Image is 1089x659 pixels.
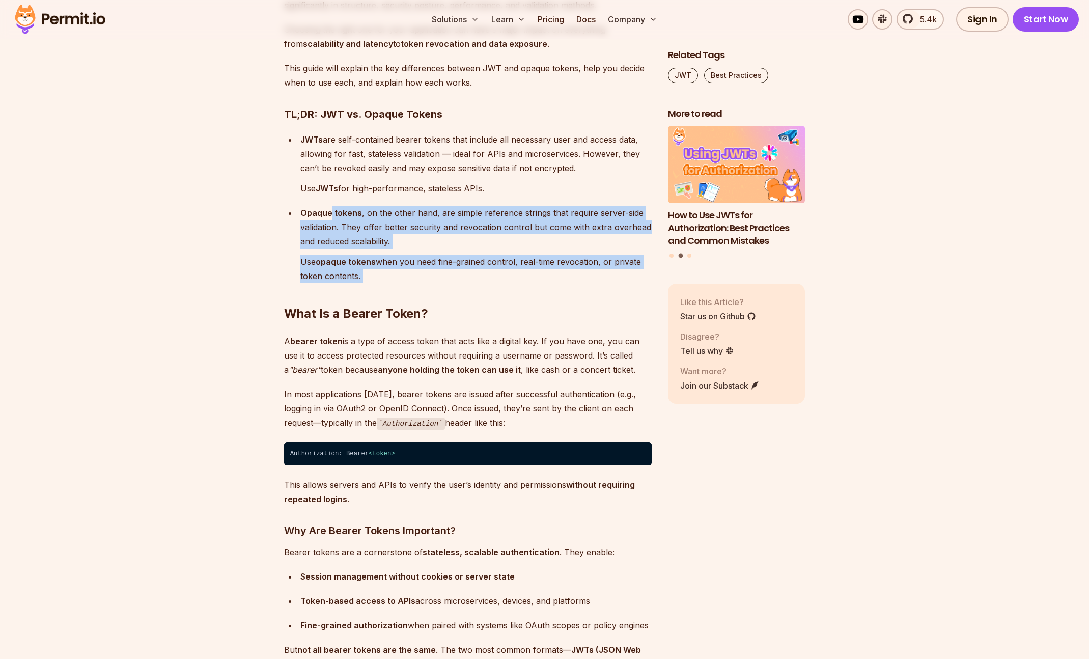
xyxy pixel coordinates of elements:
a: JWT [668,68,698,83]
img: How to Use JWTs for Authorization: Best Practices and Common Mistakes [668,126,805,204]
button: Go to slide 1 [669,254,674,258]
a: Join our Substack [680,379,760,392]
p: In most applications [DATE], bearer tokens are issued after successful authentication (e.g., logg... [284,387,652,430]
a: Start Now [1013,7,1079,32]
strong: token revocation and data exposure [401,39,547,49]
button: Go to slide 2 [678,254,683,258]
strong: opaque tokens [316,257,376,267]
strong: Opaque tokens [300,208,362,218]
p: Like this Article? [680,296,756,308]
strong: stateless, scalable authentication [423,547,560,557]
strong: Session management without cookies or server state [300,571,515,582]
a: Star us on Github [680,310,756,322]
p: are self-contained bearer tokens that include all necessary user and access data, allowing for fa... [300,132,652,175]
div: when paired with systems like OAuth scopes or policy engines [300,618,652,633]
a: How to Use JWTs for Authorization: Best Practices and Common MistakesHow to Use JWTs for Authoriz... [668,126,805,248]
em: "bearer" [289,365,321,375]
span: token [373,450,392,457]
div: across microservices, devices, and platforms [300,594,652,608]
strong: not all bearer tokens are the same [297,645,436,655]
button: Learn [487,9,529,30]
code: Authorization [377,418,445,430]
a: Best Practices [704,68,768,83]
h2: Related Tags [668,49,805,62]
p: Want more? [680,365,760,377]
p: Disagree? [680,331,734,343]
li: 2 of 3 [668,126,805,248]
img: Permit logo [10,2,110,37]
h3: How to Use JWTs for Authorization: Best Practices and Common Mistakes [668,209,805,247]
a: 5.4k [897,9,944,30]
h3: Why Are Bearer Tokens Important? [284,523,652,539]
button: Go to slide 3 [687,254,691,258]
a: Pricing [534,9,568,30]
strong: TL;DR: JWT vs. Opaque Tokens [284,108,442,120]
code: Authorization: Bearer [284,442,652,465]
p: Bearer tokens are a cornerstone of . They enable: [284,545,652,559]
strong: without requiring repeated logins [284,480,635,504]
p: , on the other hand, are simple reference strings that require server-side validation. They offer... [300,206,652,249]
strong: bearer token [290,336,343,346]
p: Use for high-performance, stateless APIs. [300,181,652,196]
button: Company [604,9,661,30]
strong: scalability and latency [303,39,393,49]
p: This allows servers and APIs to verify the user’s identity and permissions . [284,478,652,506]
strong: anyone holding the token can use it [378,365,521,375]
a: Tell us why [680,345,734,357]
strong: Token-based access to APIs [300,596,415,606]
p: Use when you need fine-grained control, real-time revocation, or private token contents. [300,255,652,283]
p: A is a type of access token that acts like a digital key. If you have one, you can use it to acce... [284,334,652,377]
strong: JWTs [316,183,338,194]
button: Solutions [428,9,483,30]
strong: Fine-grained authorization [300,620,408,630]
p: This guide will explain the key differences between JWT and opaque tokens, help you decide when t... [284,61,652,90]
h2: What Is a Bearer Token? [284,265,652,322]
div: Posts [668,126,805,260]
a: Docs [572,9,600,30]
a: Sign In [956,7,1009,32]
span: 5.4k [914,13,937,25]
span: < > [369,450,395,457]
h2: More to read [668,107,805,120]
strong: JWTs [300,134,323,145]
